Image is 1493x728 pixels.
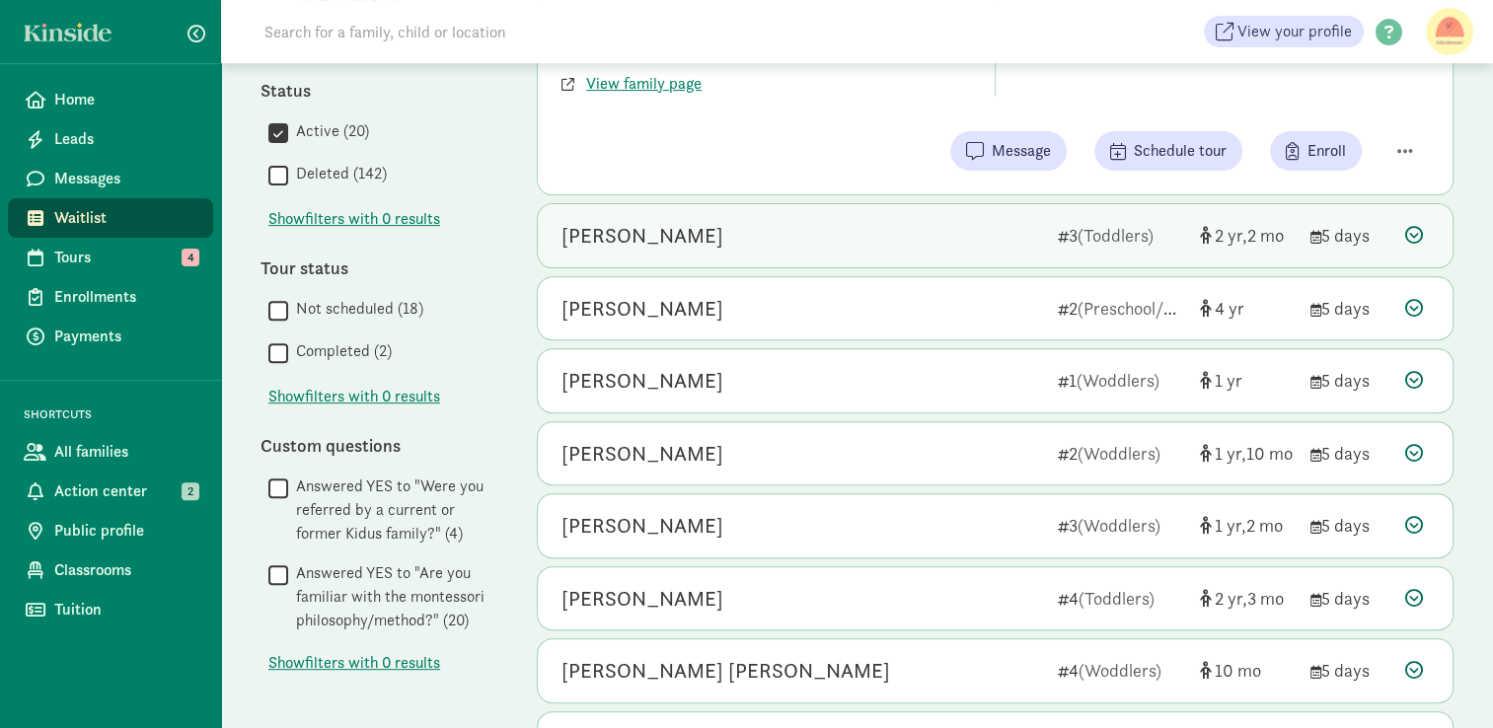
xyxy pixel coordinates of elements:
[1134,139,1227,163] span: Schedule tour
[1215,224,1247,247] span: 2
[261,432,497,459] div: Custom questions
[1058,657,1184,684] div: 4
[182,249,199,266] span: 4
[1200,222,1295,249] div: [object Object]
[54,558,197,582] span: Classrooms
[561,438,723,470] div: Bennard Benton
[288,297,423,321] label: Not scheduled (18)
[54,88,197,111] span: Home
[8,198,213,238] a: Waitlist
[54,246,197,269] span: Tours
[1079,659,1161,682] span: (Woddlers)
[8,550,213,590] a: Classrooms
[1247,224,1284,247] span: 2
[1246,442,1293,465] span: 10
[1200,367,1295,394] div: [object Object]
[1200,657,1295,684] div: [object Object]
[1078,297,1265,320] span: (Preschool/Kindergarten)
[1200,440,1295,467] div: [object Object]
[561,365,723,397] div: Romy Koster
[561,510,723,542] div: Naomi Dulken
[8,432,213,472] a: All families
[253,12,806,51] input: Search for a family, child or location
[992,139,1051,163] span: Message
[1310,367,1389,394] div: 5 days
[561,293,723,325] div: Silas Lampert
[1310,222,1389,249] div: 5 days
[1215,369,1242,392] span: 1
[268,385,440,408] button: Showfilters with 0 results
[54,167,197,190] span: Messages
[268,385,440,408] span: Show filters with 0 results
[1270,131,1362,171] button: Enroll
[8,277,213,317] a: Enrollments
[1237,20,1352,43] span: View your profile
[1079,587,1155,610] span: (Toddlers)
[8,472,213,511] a: Action center 2
[182,482,199,500] span: 2
[561,220,723,252] div: Ares Lampert
[54,440,197,464] span: All families
[54,598,197,621] span: Tuition
[288,162,387,185] label: Deleted (142)
[8,511,213,550] a: Public profile
[1058,367,1184,394] div: 1
[8,317,213,356] a: Payments
[1215,587,1247,610] span: 2
[561,583,723,615] div: Daphne Barber
[561,655,890,687] div: Jasper James Krone-Wolf
[1058,440,1184,467] div: 2
[1310,585,1389,612] div: 5 days
[1058,222,1184,249] div: 3
[1394,633,1493,728] iframe: Chat Widget
[1310,512,1389,539] div: 5 days
[1215,514,1246,537] span: 1
[8,238,213,277] a: Tours 4
[1310,295,1389,322] div: 5 days
[54,325,197,348] span: Payments
[1246,514,1283,537] span: 2
[1058,512,1184,539] div: 3
[54,206,197,230] span: Waitlist
[1078,442,1160,465] span: (Woddlers)
[1247,587,1284,610] span: 3
[54,519,197,543] span: Public profile
[268,207,440,231] span: Show filters with 0 results
[1200,295,1295,322] div: [object Object]
[950,131,1067,171] button: Message
[268,207,440,231] button: Showfilters with 0 results
[288,339,392,363] label: Completed (2)
[1078,514,1160,537] span: (Woddlers)
[1310,440,1389,467] div: 5 days
[288,561,497,632] label: Answered YES to "Are you familiar with the montessori philosophy/method?" (20)
[1310,657,1389,684] div: 5 days
[288,474,497,546] label: Answered YES to "Were you referred by a current or former Kidus family?" (4)
[268,651,440,675] span: Show filters with 0 results
[288,119,369,143] label: Active (20)
[1215,297,1244,320] span: 4
[1094,131,1242,171] button: Schedule tour
[586,72,702,96] button: View family page
[1077,369,1159,392] span: (Woddlers)
[8,159,213,198] a: Messages
[1215,659,1261,682] span: 10
[1200,512,1295,539] div: [object Object]
[8,119,213,159] a: Leads
[1058,585,1184,612] div: 4
[54,285,197,309] span: Enrollments
[1058,295,1184,322] div: 2
[1078,224,1154,247] span: (Toddlers)
[54,479,197,503] span: Action center
[54,127,197,151] span: Leads
[268,651,440,675] button: Showfilters with 0 results
[1307,139,1346,163] span: Enroll
[1204,16,1364,47] a: View your profile
[1215,442,1246,465] span: 1
[8,80,213,119] a: Home
[8,590,213,629] a: Tuition
[1200,585,1295,612] div: [object Object]
[261,255,497,281] div: Tour status
[261,77,497,104] div: Status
